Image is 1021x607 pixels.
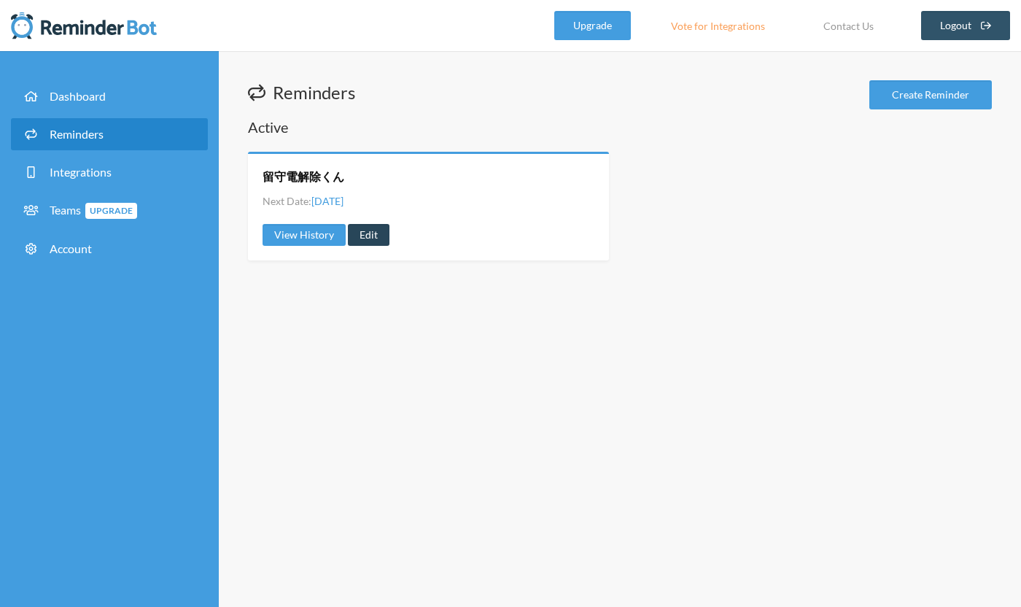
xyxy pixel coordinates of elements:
a: Create Reminder [869,80,992,109]
a: Dashboard [11,80,208,112]
span: Dashboard [50,89,106,103]
img: Reminder Bot [11,11,157,40]
a: Account [11,233,208,265]
a: 留守電解除くん [263,169,344,185]
a: Edit [348,224,389,246]
span: Integrations [50,165,112,179]
span: Account [50,241,92,255]
span: Teams [50,203,137,217]
a: Vote for Integrations [653,11,783,40]
a: View History [263,224,346,246]
span: [DATE] [311,195,343,207]
a: Reminders [11,118,208,150]
a: TeamsUpgrade [11,194,208,227]
a: Integrations [11,156,208,188]
span: Upgrade [85,203,137,219]
li: Next Date: [263,193,343,209]
a: Contact Us [805,11,892,40]
span: Reminders [50,127,104,141]
h1: Reminders [248,80,355,105]
a: Upgrade [554,11,631,40]
h2: Active [248,117,992,137]
a: Logout [921,11,1011,40]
